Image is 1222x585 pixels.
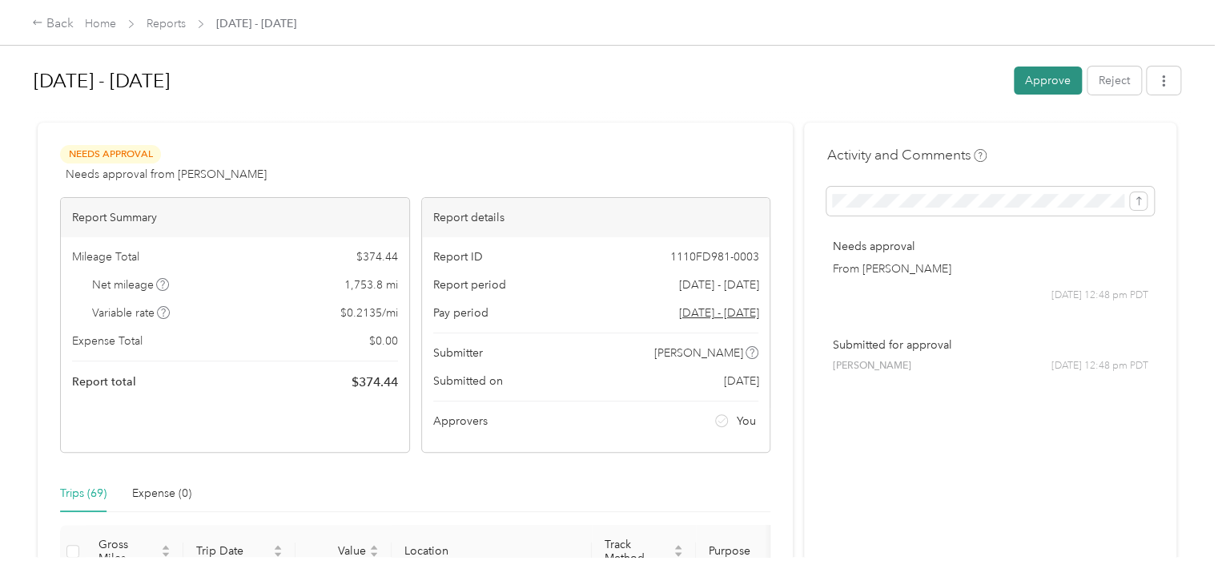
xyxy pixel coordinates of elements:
p: Submitted for approval [832,337,1148,353]
span: Go to pay period [678,305,758,321]
span: caret-down [273,550,283,559]
span: caret-down [161,550,171,559]
span: Expense Total [72,333,143,349]
h4: Activity and Comments [826,145,987,165]
span: [PERSON_NAME] [654,345,743,361]
div: Expense (0) [132,485,191,502]
th: Value [295,525,392,579]
span: [DATE] - [DATE] [216,15,296,32]
span: $ 0.00 [369,333,398,349]
th: Trip Date [183,525,295,579]
span: [DATE] 12:48 pm PDT [1051,288,1148,303]
span: caret-down [369,550,379,559]
span: Mileage Total [72,248,139,265]
p: Needs approval [832,238,1148,255]
span: 1110FD981-0003 [669,248,758,265]
span: [DATE] 12:48 pm PDT [1051,359,1148,373]
div: Trips (69) [60,485,107,502]
span: caret-up [273,543,283,552]
a: Home [85,17,116,30]
span: caret-up [161,543,171,552]
span: Submitter [433,345,483,361]
span: $ 374.44 [352,373,398,392]
span: Trip Date [196,544,270,558]
iframe: Everlance-gr Chat Button Frame [1132,495,1222,585]
span: Net mileage [92,276,170,293]
span: Submitted on [433,373,503,389]
span: You [737,413,756,430]
span: [PERSON_NAME] [832,359,910,373]
div: Report details [422,198,770,237]
span: Value [308,544,366,558]
span: 1,753.8 mi [344,276,398,293]
button: Approve [1014,67,1082,95]
span: Purpose [709,544,790,558]
p: From [PERSON_NAME] [832,260,1148,277]
button: Reject [1087,67,1141,95]
h1: Sep 1 - 30, 2025 [34,62,1003,100]
span: Variable rate [92,305,171,321]
span: Report ID [433,248,483,265]
span: caret-up [673,543,683,552]
div: Back [32,14,74,34]
span: Track Method [605,538,670,565]
th: Track Method [592,525,696,579]
span: Pay period [433,305,488,321]
span: Needs Approval [60,145,161,163]
span: Gross Miles [98,538,158,565]
span: [DATE] [723,373,758,389]
span: $ 374.44 [356,248,398,265]
span: caret-down [673,550,683,559]
span: [DATE] - [DATE] [678,276,758,293]
a: Reports [147,17,186,30]
th: Gross Miles [86,525,183,579]
th: Location [392,525,592,579]
span: $ 0.2135 / mi [340,305,398,321]
th: Purpose [696,525,816,579]
span: Approvers [433,413,488,430]
span: Report period [433,276,506,293]
span: Needs approval from [PERSON_NAME] [66,166,267,183]
span: Report total [72,373,136,390]
span: caret-up [369,543,379,552]
div: Report Summary [61,198,409,237]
